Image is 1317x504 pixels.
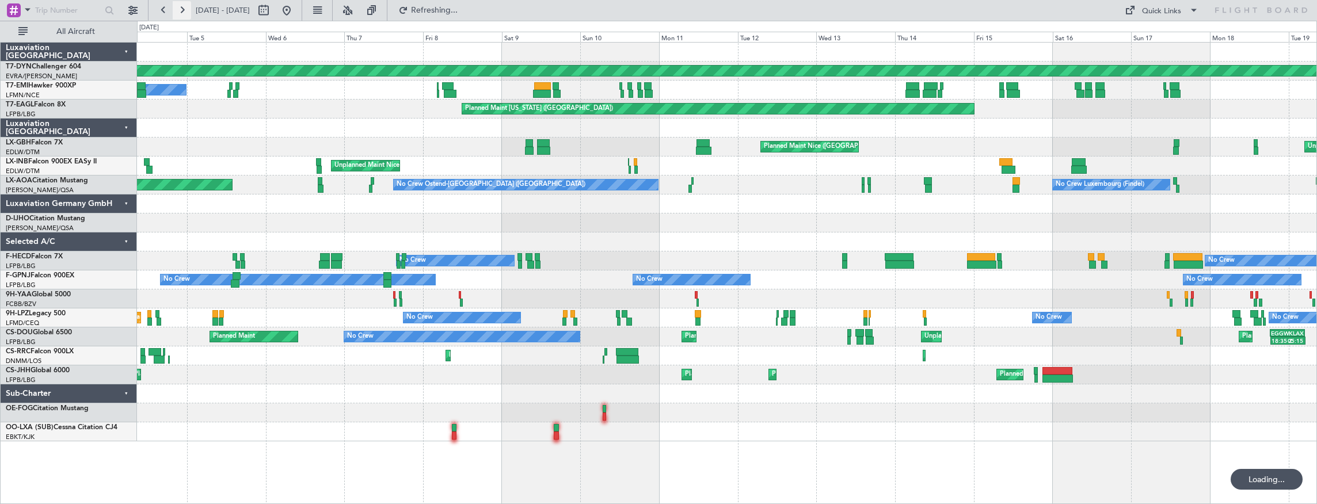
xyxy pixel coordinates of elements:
[6,101,34,108] span: T7-EAGL
[6,253,63,260] a: F-HECDFalcon 7X
[1053,32,1132,42] div: Sat 16
[6,348,74,355] a: CS-RRCFalcon 900LX
[6,110,36,119] a: LFPB/LBG
[163,271,190,288] div: No Crew
[1271,330,1287,337] div: EGGW
[1208,252,1235,269] div: No Crew
[6,158,28,165] span: LX-INB
[410,6,459,14] span: Refreshing...
[6,310,66,317] a: 9H-LPZLegacy 500
[1142,6,1181,17] div: Quick Links
[6,224,74,232] a: [PERSON_NAME]/QSA
[6,405,89,412] a: OE-FOGCitation Mustang
[6,433,35,441] a: EBKT/KJK
[399,252,426,269] div: No Crew
[1056,176,1144,193] div: No Crew Luxembourg (Findel)
[6,291,71,298] a: 9H-YAAGlobal 5000
[1272,309,1299,326] div: No Crew
[6,177,32,184] span: LX-AOA
[1272,337,1288,344] div: 18:35 Z
[6,186,74,194] a: [PERSON_NAME]/QSA
[1131,32,1210,42] div: Sun 17
[1231,469,1303,490] div: Loading...
[196,5,250,16] span: [DATE] - [DATE]
[6,215,29,222] span: D-IJHO
[13,22,125,41] button: All Aircraft
[6,72,77,81] a: EVRA/[PERSON_NAME]
[974,32,1053,42] div: Fri 15
[1186,271,1213,288] div: No Crew
[6,139,31,146] span: LX-GBH
[1288,330,1304,337] div: KLAX
[334,157,471,174] div: Unplanned Maint Nice ([GEOGRAPHIC_DATA])
[924,328,1114,345] div: Unplanned Maint [GEOGRAPHIC_DATA] ([GEOGRAPHIC_DATA])
[30,28,121,36] span: All Aircraft
[816,32,895,42] div: Wed 13
[347,328,374,345] div: No Crew
[6,272,31,279] span: F-GPNJ
[6,82,76,89] a: T7-EMIHawker 900XP
[772,366,953,383] div: Planned Maint [GEOGRAPHIC_DATA] ([GEOGRAPHIC_DATA])
[6,300,36,308] a: FCBB/BZV
[6,291,32,298] span: 9H-YAA
[659,32,738,42] div: Mon 11
[6,329,72,336] a: CS-DOUGlobal 6500
[108,32,187,42] div: Mon 4
[6,376,36,384] a: LFPB/LBG
[6,424,54,431] span: OO-LXA (SUB)
[423,32,502,42] div: Fri 8
[6,329,33,336] span: CS-DOU
[397,176,585,193] div: No Crew Ostend-[GEOGRAPHIC_DATA] ([GEOGRAPHIC_DATA])
[6,367,31,374] span: CS-JHH
[685,366,866,383] div: Planned Maint [GEOGRAPHIC_DATA] ([GEOGRAPHIC_DATA])
[449,347,597,364] div: Planned Maint Larnaca ([GEOGRAPHIC_DATA] Intl)
[6,139,63,146] a: LX-GBHFalcon 7X
[6,148,40,156] a: EDLW/DTM
[139,23,159,33] div: [DATE]
[6,281,36,289] a: LFPB/LBG
[6,319,39,327] a: LFMD/CEQ
[35,2,101,19] input: Trip Number
[1000,366,1181,383] div: Planned Maint [GEOGRAPHIC_DATA] ([GEOGRAPHIC_DATA])
[1210,32,1289,42] div: Mon 18
[6,272,74,279] a: F-GPNJFalcon 900EX
[6,253,31,260] span: F-HECD
[213,328,255,345] div: Planned Maint
[502,32,581,42] div: Sat 9
[393,1,462,20] button: Refreshing...
[1288,337,1304,344] div: 05:15 Z
[6,262,36,270] a: LFPB/LBG
[187,32,266,42] div: Tue 5
[6,310,29,317] span: 9H-LPZ
[6,177,88,184] a: LX-AOACitation Mustang
[764,138,892,155] div: Planned Maint Nice ([GEOGRAPHIC_DATA])
[6,158,97,165] a: LX-INBFalcon 900EX EASy II
[344,32,423,42] div: Thu 7
[6,348,31,355] span: CS-RRC
[1036,309,1062,326] div: No Crew
[6,101,66,108] a: T7-EAGLFalcon 8X
[6,357,41,365] a: DNMM/LOS
[6,82,28,89] span: T7-EMI
[266,32,345,42] div: Wed 6
[406,309,433,326] div: No Crew
[6,367,70,374] a: CS-JHHGlobal 6000
[6,63,81,70] a: T7-DYNChallenger 604
[6,91,40,100] a: LFMN/NCE
[6,424,117,431] a: OO-LXA (SUB)Cessna Citation CJ4
[6,338,36,346] a: LFPB/LBG
[6,405,33,412] span: OE-FOG
[636,271,663,288] div: No Crew
[895,32,974,42] div: Thu 14
[580,32,659,42] div: Sun 10
[6,167,40,175] a: EDLW/DTM
[685,328,866,345] div: Planned Maint [GEOGRAPHIC_DATA] ([GEOGRAPHIC_DATA])
[6,215,85,222] a: D-IJHOCitation Mustang
[6,63,32,70] span: T7-DYN
[465,100,613,117] div: Planned Maint [US_STATE] ([GEOGRAPHIC_DATA])
[1119,1,1204,20] button: Quick Links
[738,32,817,42] div: Tue 12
